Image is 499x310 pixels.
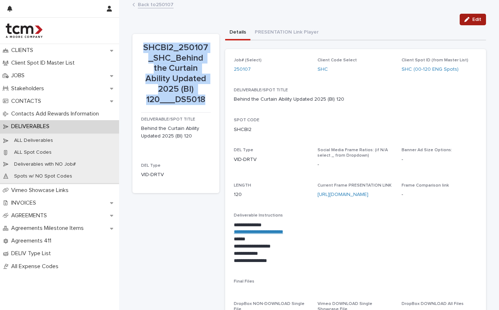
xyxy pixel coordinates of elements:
[460,14,486,25] button: Edit
[250,25,323,40] button: PRESENTATION Link Player
[318,192,368,197] a: [URL][DOMAIN_NAME]
[8,60,80,66] p: Client Spot ID Master List
[234,88,288,92] span: DELIVERABLE/SPOT TITLE
[472,17,481,22] span: Edit
[234,66,251,73] a: 250107
[225,25,250,40] button: Details
[234,183,251,188] span: LENGTH
[234,213,283,218] span: Deliverable Instructions
[8,212,53,219] p: AGREEMENTS
[8,110,105,117] p: Contacts Add Rewards Information
[8,98,47,105] p: CONTACTS
[8,85,50,92] p: Stakeholders
[8,237,57,244] p: Agreements 411
[234,148,253,152] span: DEL Type
[318,161,393,169] p: -
[234,58,262,62] span: Job# (Select)
[402,302,464,306] span: DropBox DOWNLOAD All Files
[318,66,328,73] a: SHC
[8,225,89,232] p: Agreements Milestone Items
[234,156,309,163] p: VID-DRTV
[234,96,344,103] p: Behind the Curtain Ability Updated 2025 (BI) 120
[234,126,251,134] p: SHCBI2
[402,191,477,198] p: -
[8,250,57,257] p: DELIV Type List
[141,125,211,140] p: Behind the Curtain Ability Updated 2025 (BI) 120
[234,279,254,284] span: Final Files
[141,43,211,105] p: SHCBI2_250107_SHC_Behind the Curtain Ability Updated 2025 (BI) 120___DS5018
[234,118,259,122] span: SPOT CODE
[8,123,55,130] p: DELIVERABLES
[318,58,357,62] span: Client Code Select
[8,72,30,79] p: JOBS
[8,200,42,206] p: INVOICES
[141,163,161,168] span: DEL Type
[8,173,78,179] p: Spots w/ NO Spot Codes
[8,137,59,144] p: ALL Deliverables
[402,58,468,62] span: Client Spot ID (from Master List)
[141,117,195,122] span: DELIVERABLE/SPOT TITLE
[141,171,211,179] p: VID-DRTV
[8,187,74,194] p: Vimeo Showcase Links
[402,148,452,152] span: Banner Ad Size Options:
[8,47,39,54] p: CLIENTS
[402,183,449,188] span: Frame Comparison link
[402,66,459,73] a: SHC (00-120 ENG Spots)
[318,148,388,157] span: Social Media Frame Ratios: (if N/A select _ from Dropdown)
[6,23,43,38] img: 4hMmSqQkux38exxPVZHQ
[8,263,64,270] p: All Expense Codes
[234,191,309,198] p: 120
[402,156,477,163] p: -
[318,183,391,188] span: Current Frame PRESENTATION LINK
[8,161,82,167] p: Deliverables with NO Job#
[8,149,57,156] p: ALL Spot Codes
